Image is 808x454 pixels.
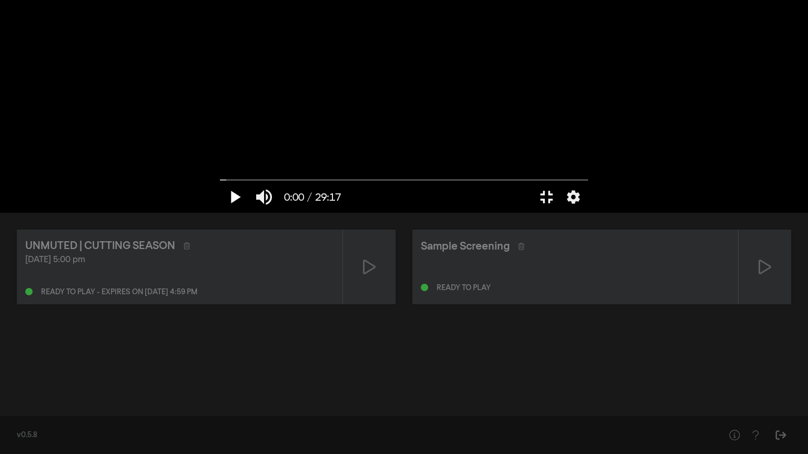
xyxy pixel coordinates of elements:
[561,181,585,213] button: More settings
[41,288,197,296] div: Ready to play - expires on [DATE] 4:59 pm
[17,430,703,441] div: v0.5.8
[421,239,510,254] div: Sample Screening
[532,181,561,213] button: Exit full screen
[279,181,346,213] button: 0:00 / 29:17
[25,254,334,266] div: [DATE] 5:00 pm
[745,425,766,446] button: Help
[249,181,279,213] button: Mute
[770,425,791,446] button: Sign Out
[437,284,491,292] div: Ready to play
[724,425,745,446] button: Help
[220,181,249,213] button: Play
[25,238,175,254] div: UNMUTED | CUTTING SEASON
